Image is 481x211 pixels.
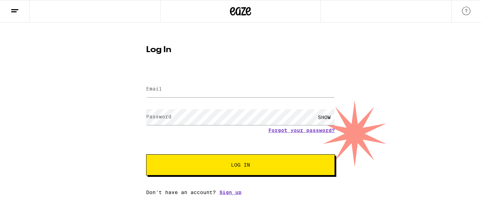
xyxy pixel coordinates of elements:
[146,190,335,195] div: Don't have an account?
[314,109,335,125] div: SHOW
[146,154,335,175] button: Log In
[146,81,335,97] input: Email
[231,162,250,167] span: Log In
[268,128,335,133] a: Forgot your password?
[146,86,162,92] label: Email
[219,190,242,195] a: Sign up
[146,114,171,119] label: Password
[146,46,335,54] h1: Log In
